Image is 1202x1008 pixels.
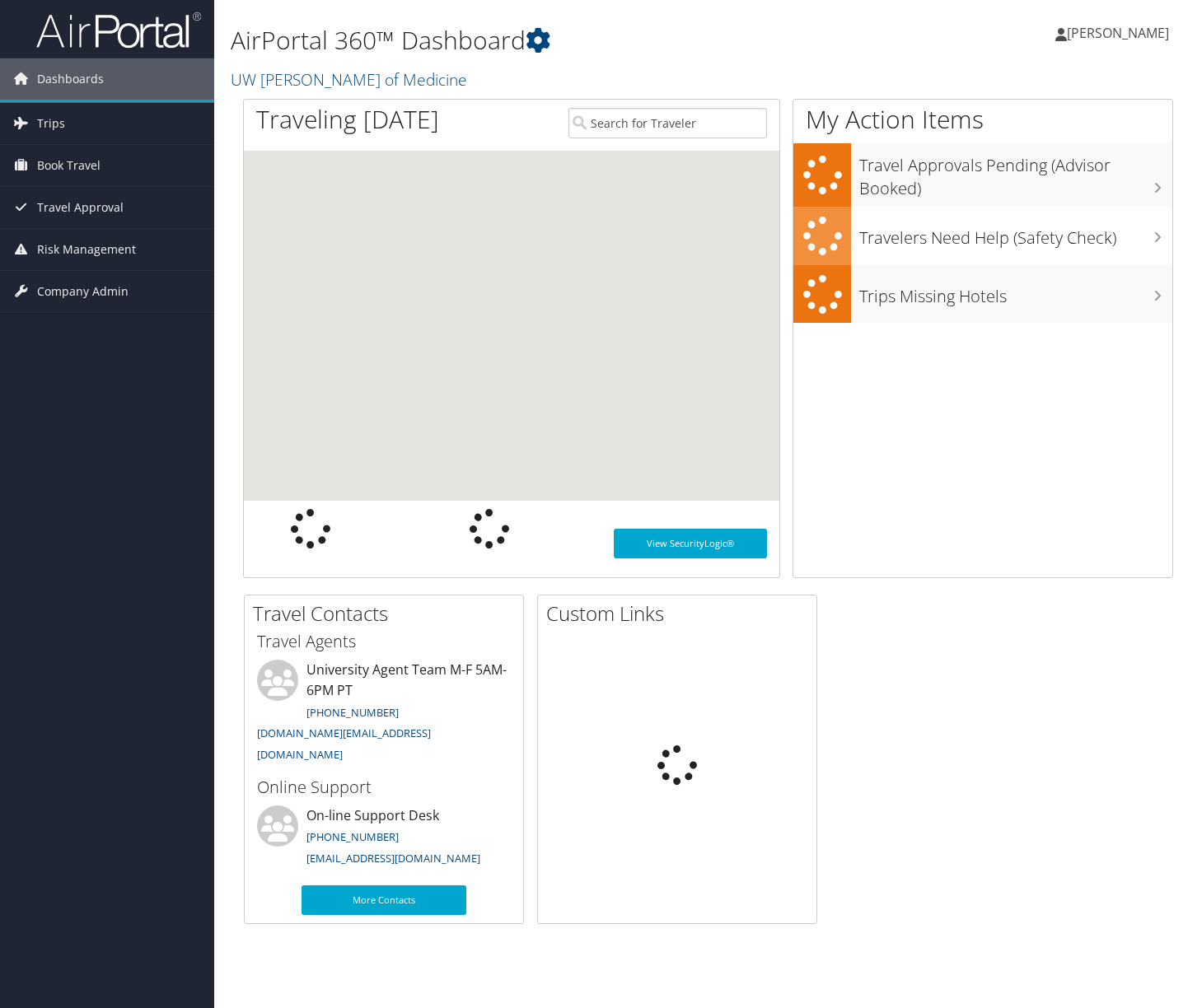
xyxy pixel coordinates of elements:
[37,145,101,186] span: Book Travel
[249,805,519,873] li: On-line Support Desk
[256,102,439,137] h1: Traveling [DATE]
[859,277,1172,308] h3: Trips Missing Hotels
[859,146,1172,200] h3: Travel Approvals Pending (Advisor Booked)
[231,23,868,58] h1: AirPortal 360™ Dashboard
[793,102,1172,137] h1: My Action Items
[546,600,816,628] h2: Custom Links
[302,885,466,915] a: More Contacts
[253,600,523,628] h2: Travel Contacts
[37,58,104,100] span: Dashboards
[231,68,471,91] a: UW [PERSON_NAME] of Medicine
[37,271,129,312] span: Company Admin
[1055,8,1186,58] a: [PERSON_NAME]
[257,630,511,653] h3: Travel Agents
[1067,24,1169,42] span: [PERSON_NAME]
[36,11,201,49] img: airportal-logo.png
[257,776,511,799] h3: Online Support
[306,851,480,866] a: [EMAIL_ADDRESS][DOMAIN_NAME]
[859,218,1172,250] h3: Travelers Need Help (Safety Check)
[793,207,1172,265] a: Travelers Need Help (Safety Check)
[306,829,399,844] a: [PHONE_NUMBER]
[568,108,767,138] input: Search for Traveler
[257,726,431,762] a: [DOMAIN_NAME][EMAIL_ADDRESS][DOMAIN_NAME]
[37,187,124,228] span: Travel Approval
[614,529,768,558] a: View SecurityLogic®
[793,143,1172,207] a: Travel Approvals Pending (Advisor Booked)
[37,229,136,270] span: Risk Management
[793,265,1172,324] a: Trips Missing Hotels
[306,705,399,720] a: [PHONE_NUMBER]
[249,660,519,769] li: University Agent Team M-F 5AM-6PM PT
[37,103,65,144] span: Trips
